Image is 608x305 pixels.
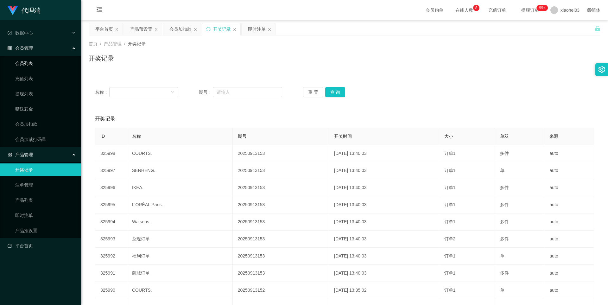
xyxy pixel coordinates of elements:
[128,41,146,46] span: 开奖记录
[127,196,233,213] td: L'ORÉAL Paris.
[8,152,12,157] i: 图标: appstore-o
[248,23,266,35] div: 即时注单
[127,179,233,196] td: IKEA.
[329,145,439,162] td: [DATE] 13:40:03
[544,248,594,265] td: auto
[444,270,456,276] span: 订单1
[444,236,456,241] span: 订单2
[444,219,456,224] span: 订单1
[8,239,76,252] a: 图标: dashboard平台首页
[233,231,329,248] td: 20250913153
[15,87,76,100] a: 提现列表
[444,202,456,207] span: 订单1
[104,41,122,46] span: 产品管理
[329,162,439,179] td: [DATE] 13:40:03
[500,288,504,293] span: 单
[444,134,453,139] span: 大小
[95,213,127,231] td: 325994
[89,54,114,63] h1: 开奖记录
[500,202,509,207] span: 多件
[8,152,33,157] span: 产品管理
[15,163,76,176] a: 开奖记录
[598,66,605,73] i: 图标: setting
[238,134,247,139] span: 期号
[233,265,329,282] td: 20250913153
[233,145,329,162] td: 20250913153
[95,23,113,35] div: 平台首页
[115,28,119,31] i: 图标: close
[268,28,271,31] i: 图标: close
[8,30,33,35] span: 数据中心
[95,248,127,265] td: 325992
[171,90,174,95] i: 图标: down
[95,196,127,213] td: 325995
[233,213,329,231] td: 20250913153
[544,231,594,248] td: auto
[8,31,12,35] i: 图标: check-circle-o
[154,28,158,31] i: 图标: close
[329,248,439,265] td: [DATE] 13:40:03
[329,231,439,248] td: [DATE] 13:40:03
[544,145,594,162] td: auto
[549,134,558,139] span: 来源
[500,236,509,241] span: 多件
[15,118,76,130] a: 会员加扣款
[199,89,213,96] span: 期号：
[193,28,197,31] i: 图标: close
[233,162,329,179] td: 20250913153
[213,23,231,35] div: 开奖记录
[95,162,127,179] td: 325997
[444,288,456,293] span: 订单1
[500,270,509,276] span: 多件
[536,5,548,11] sup: 1184
[95,115,115,123] span: 开奖记录
[206,27,211,31] i: 图标: sync
[233,179,329,196] td: 20250913153
[325,87,345,97] button: 查 询
[329,196,439,213] td: [DATE] 13:40:03
[22,0,41,21] h1: 代理端
[500,185,509,190] span: 多件
[334,134,352,139] span: 开奖时间
[127,231,233,248] td: 兑现订单
[329,282,439,299] td: [DATE] 13:35:02
[124,41,125,46] span: /
[95,231,127,248] td: 325993
[127,265,233,282] td: 商城订单
[8,46,12,50] i: 图标: table
[169,23,192,35] div: 会员加扣款
[544,265,594,282] td: auto
[444,151,456,156] span: 订单1
[518,8,542,12] span: 提现订单
[452,8,476,12] span: 在线人数
[233,28,237,31] i: 图标: close
[213,87,282,97] input: 请输入
[15,57,76,70] a: 会员列表
[100,134,105,139] span: ID
[595,26,600,31] i: 图标: unlock
[15,179,76,191] a: 注单管理
[544,179,594,196] td: auto
[475,5,478,11] p: 8
[500,151,509,156] span: 多件
[500,219,509,224] span: 多件
[473,5,479,11] sup: 8
[444,168,456,173] span: 订单1
[127,145,233,162] td: COURTS.
[8,6,18,15] img: logo.9652507e.png
[444,253,456,258] span: 订单1
[329,179,439,196] td: [DATE] 13:40:03
[95,179,127,196] td: 325996
[544,282,594,299] td: auto
[95,89,109,96] span: 名称：
[15,72,76,85] a: 充值列表
[89,41,98,46] span: 首页
[233,196,329,213] td: 20250913153
[544,213,594,231] td: auto
[95,282,127,299] td: 325990
[303,87,323,97] button: 重 置
[127,162,233,179] td: SENHENG.
[233,282,329,299] td: 20250913152
[8,46,33,51] span: 会员管理
[132,134,141,139] span: 名称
